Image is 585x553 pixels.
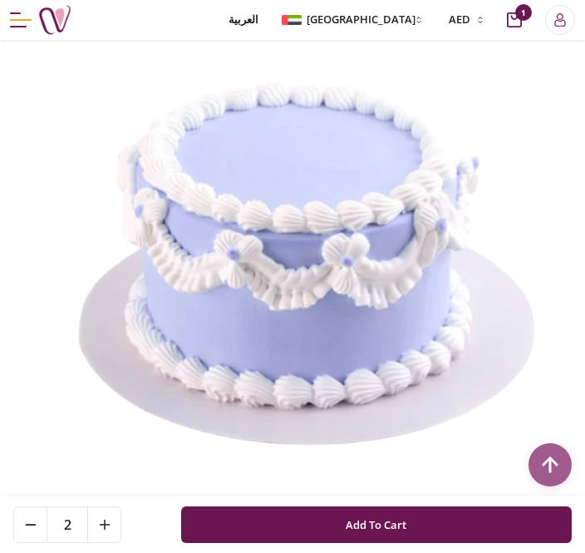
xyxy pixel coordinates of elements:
[346,511,406,538] span: Add To Cart
[307,12,415,28] span: [GEOGRAPHIC_DATA]
[507,12,522,27] button: cart-button
[439,12,490,28] button: AED
[449,12,470,28] span: AED
[528,443,572,486] button: Scroll to top
[515,4,532,21] span: 1
[47,507,87,542] span: 2
[38,3,71,37] img: Nigwa-uae-gifts
[545,5,575,35] button: Login
[181,506,572,543] button: Add To Cart
[282,15,302,25] img: Arabic_dztd3n.png
[229,12,258,28] span: العربية
[278,12,429,28] button: [GEOGRAPHIC_DATA]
